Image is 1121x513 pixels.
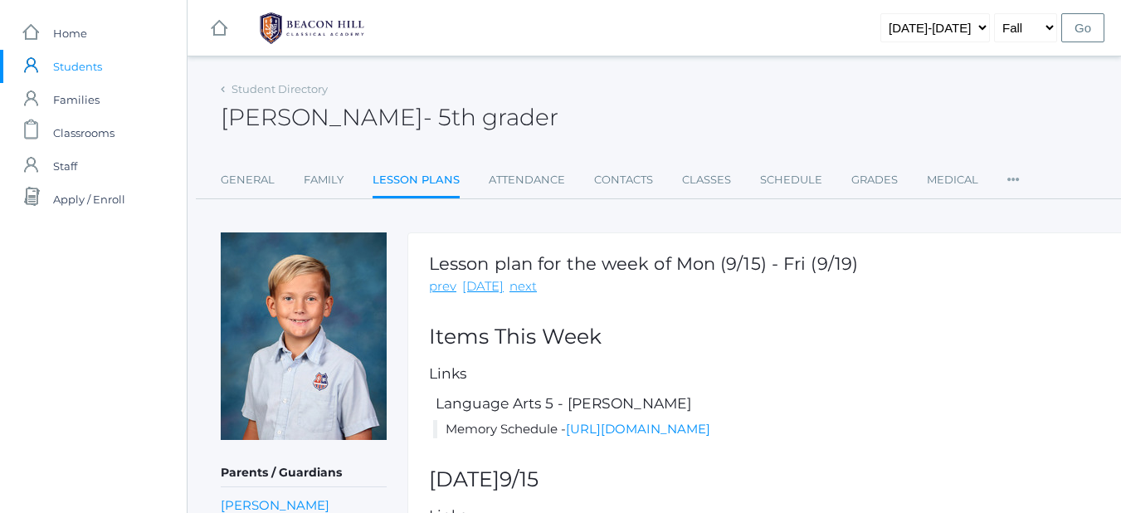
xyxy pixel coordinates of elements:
span: Classrooms [53,116,115,149]
input: Go [1061,13,1104,42]
h5: Parents / Guardians [221,459,387,487]
a: Medical [927,164,978,197]
a: Grades [851,164,898,197]
span: 9/15 [500,467,539,491]
a: Family [304,164,344,197]
a: Contacts [594,164,653,197]
span: Students [53,50,102,83]
a: Student Directory [232,82,328,95]
h1: Lesson plan for the week of Mon (9/15) - Fri (9/19) [429,254,858,273]
a: next [509,277,537,296]
h2: [PERSON_NAME] [221,105,558,130]
span: Families [53,83,100,116]
img: Peter Laubacher [221,232,387,440]
a: prev [429,277,456,296]
a: General [221,164,275,197]
a: Schedule [760,164,822,197]
a: [DATE] [462,277,504,296]
a: Lesson Plans [373,164,460,199]
span: Home [53,17,87,50]
span: Apply / Enroll [53,183,125,216]
a: Attendance [489,164,565,197]
span: - 5th grader [423,103,558,131]
a: [URL][DOMAIN_NAME] [566,421,710,437]
span: Staff [53,149,77,183]
a: Classes [682,164,731,197]
img: BHCALogos-05-308ed15e86a5a0abce9b8dd61676a3503ac9727e845dece92d48e8588c001991.png [250,7,374,49]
